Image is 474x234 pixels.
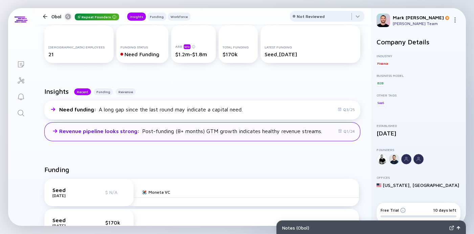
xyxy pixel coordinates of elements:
[142,190,170,195] a: Moneta VC
[168,13,190,21] button: Workforce
[147,13,166,21] button: Funding
[377,38,460,46] h2: Company Details
[75,14,119,20] div: Repeat Founders
[168,13,190,20] div: Workforce
[377,99,385,106] div: SaaS
[127,13,146,21] button: Insights
[223,51,254,57] div: $170k
[265,45,356,49] div: Latest Funding
[338,129,355,134] div: Q1/24
[377,183,381,188] img: United States Flag
[377,130,460,137] div: [DATE]
[377,175,460,179] div: Offices
[52,223,86,228] div: [DATE]
[52,217,86,223] div: Seed
[52,193,86,198] div: [DATE]
[383,182,411,188] div: [US_STATE] ,
[48,51,110,57] div: 21
[175,51,212,57] div: $1.2m-$1.8m
[44,166,69,173] h2: Funding
[393,15,450,20] div: Mark [PERSON_NAME]
[381,208,406,213] div: Free Trial
[59,106,97,112] span: Need funding :
[94,88,113,95] button: Funding
[265,51,356,57] div: Seed, [DATE]
[223,45,254,49] div: Total Funding
[452,17,458,23] img: Menu
[377,60,389,67] div: Finance
[282,225,447,231] div: Notes ( Obol )
[59,128,322,134] div: Post-funding (8+ months) GTM growth indicates healthy revenue streams.
[105,189,126,195] div: $ N/A
[8,88,33,104] a: Reminders
[147,13,166,20] div: Funding
[377,148,460,152] div: Founders
[8,72,33,88] a: Investor Map
[120,51,164,57] div: Need Funding
[105,219,126,226] div: $170k
[377,80,384,86] div: B2B
[377,124,460,128] div: Established
[377,14,390,27] img: Mark Profile Picture
[297,14,325,19] div: Not Reviewed
[175,44,212,49] div: ARR
[8,56,33,72] a: Lists
[8,104,33,121] a: Search
[127,13,146,20] div: Insights
[59,106,243,112] div: A long gap since the last round may indicate a capital need.
[393,21,450,26] div: [PERSON_NAME] Team
[412,182,459,188] div: [GEOGRAPHIC_DATA]
[377,54,460,58] div: Industry
[52,187,86,193] div: Seed
[120,45,164,49] div: Funding Status
[377,93,460,97] div: Other Tags
[338,107,355,112] div: Q3/25
[44,87,69,95] h2: Insights
[74,88,91,95] button: Recent
[48,45,110,49] div: [DEMOGRAPHIC_DATA] Employees
[449,226,454,230] img: Expand Notes
[433,208,456,213] div: 10 days left
[377,73,460,78] div: Business Model
[51,12,119,21] div: Obol
[59,128,141,134] span: Revenue pipeline looks strong :
[116,88,136,95] button: Revenue
[457,226,460,230] img: Open Notes
[184,44,190,49] div: beta
[149,190,170,195] div: Moneta VC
